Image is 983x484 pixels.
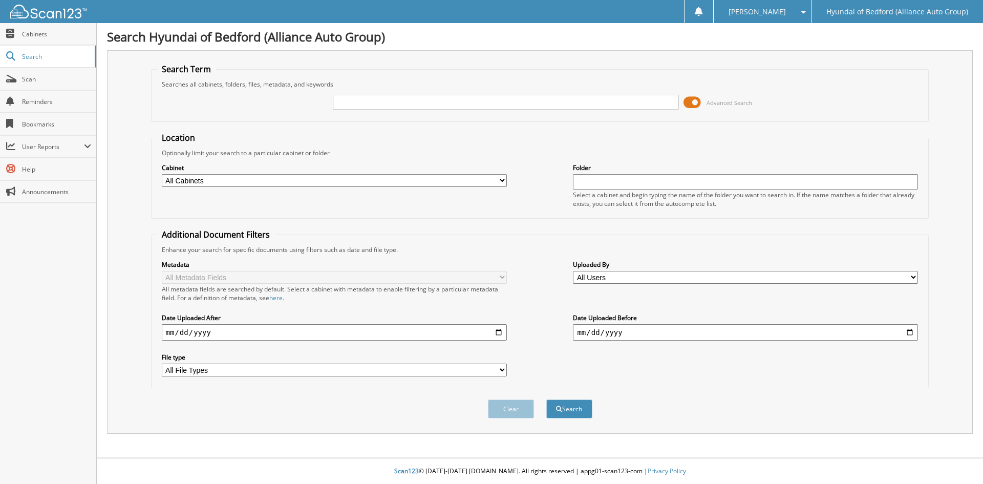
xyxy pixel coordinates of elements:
[729,9,786,15] span: [PERSON_NAME]
[107,28,973,45] h1: Search Hyundai of Bedford (Alliance Auto Group)
[157,149,924,157] div: Optionally limit your search to a particular cabinet or folder
[573,260,918,269] label: Uploaded By
[157,64,216,75] legend: Search Term
[22,75,91,83] span: Scan
[573,191,918,208] div: Select a cabinet and begin typing the name of the folder you want to search in. If the name match...
[162,163,507,172] label: Cabinet
[22,165,91,174] span: Help
[162,285,507,302] div: All metadata fields are searched by default. Select a cabinet with metadata to enable filtering b...
[157,229,275,240] legend: Additional Document Filters
[573,313,918,322] label: Date Uploaded Before
[573,163,918,172] label: Folder
[157,80,924,89] div: Searches all cabinets, folders, files, metadata, and keywords
[162,353,507,362] label: File type
[648,467,686,475] a: Privacy Policy
[22,120,91,129] span: Bookmarks
[488,399,534,418] button: Clear
[394,467,419,475] span: Scan123
[157,245,924,254] div: Enhance your search for specific documents using filters such as date and file type.
[22,187,91,196] span: Announcements
[22,52,90,61] span: Search
[162,324,507,341] input: start
[826,9,968,15] span: Hyundai of Bedford (Alliance Auto Group)
[162,313,507,322] label: Date Uploaded After
[162,260,507,269] label: Metadata
[10,5,87,18] img: scan123-logo-white.svg
[269,293,283,302] a: here
[546,399,592,418] button: Search
[97,459,983,484] div: © [DATE]-[DATE] [DOMAIN_NAME]. All rights reserved | appg01-scan123-com |
[22,30,91,38] span: Cabinets
[22,142,84,151] span: User Reports
[157,132,200,143] legend: Location
[573,324,918,341] input: end
[707,99,752,107] span: Advanced Search
[22,97,91,106] span: Reminders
